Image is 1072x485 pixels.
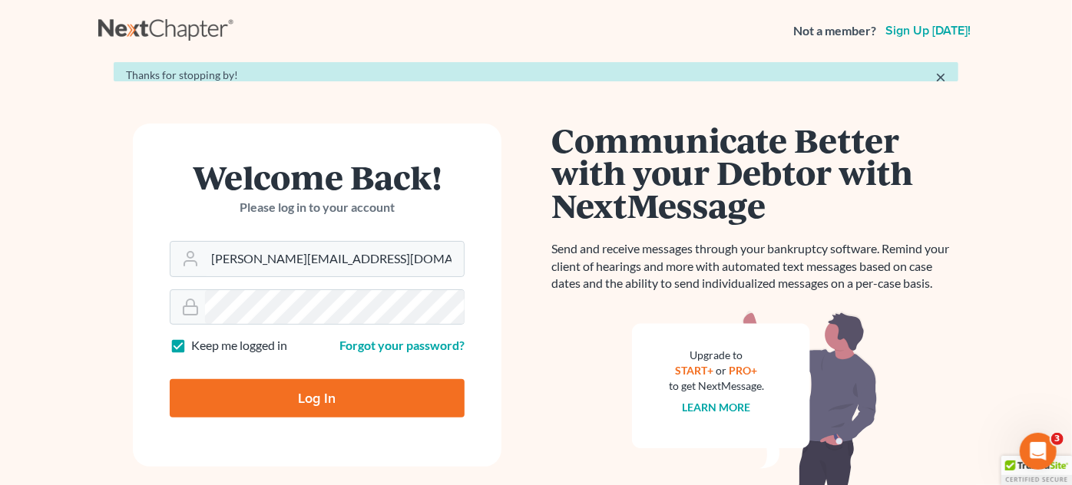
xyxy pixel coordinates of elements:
h1: Communicate Better with your Debtor with NextMessage [551,124,958,222]
div: Upgrade to [669,348,764,363]
input: Log In [170,379,465,417]
a: START+ [676,364,714,377]
a: Forgot your password? [339,338,465,352]
h1: Welcome Back! [170,160,465,193]
a: Learn more [683,401,751,414]
strong: Not a member? [793,22,876,40]
div: TrustedSite Certified [1001,456,1072,485]
input: Email Address [205,242,464,275]
iframe: Intercom live chat [1020,433,1057,470]
p: Please log in to your account [170,199,465,216]
div: Thanks for stopping by! [126,68,946,83]
label: Keep me logged in [191,337,287,355]
a: Sign up [DATE]! [882,25,974,37]
span: or [716,364,727,377]
div: to get NextMessage. [669,378,764,394]
p: Send and receive messages through your bankruptcy software. Remind your client of hearings and mo... [551,240,958,293]
a: × [935,68,946,86]
a: PRO+ [730,364,758,377]
span: 3 [1051,433,1064,445]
